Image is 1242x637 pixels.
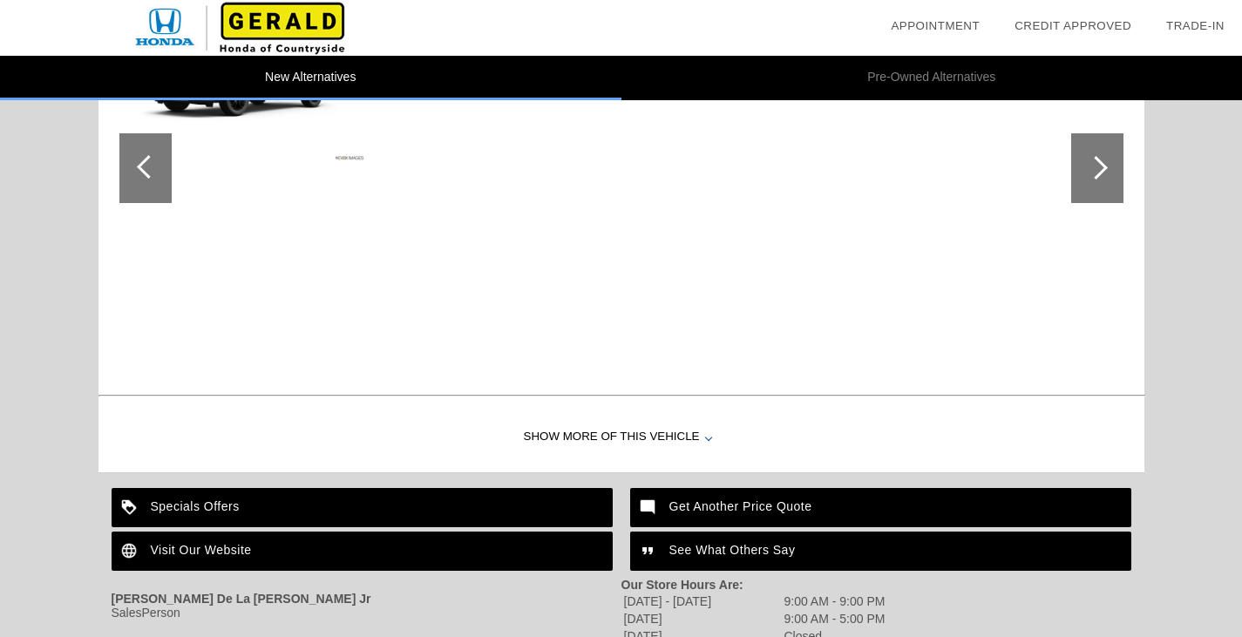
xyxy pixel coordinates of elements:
div: SalesPerson [112,606,621,620]
img: ic_mode_comment_white_24dp_2x.png [630,488,669,527]
strong: Our Store Hours Are: [621,578,743,592]
img: ic_format_quote_white_24dp_2x.png [630,532,669,571]
a: See What Others Say [630,532,1131,571]
a: Specials Offers [112,488,613,527]
a: Visit Our Website [112,532,613,571]
a: Trade-In [1166,19,1225,32]
img: ic_language_white_24dp_2x.png [112,532,151,571]
td: [DATE] - [DATE] [623,593,782,609]
td: 9:00 AM - 5:00 PM [784,611,886,627]
strong: [PERSON_NAME] De La [PERSON_NAME] Jr [112,592,371,606]
div: Show More of this Vehicle [98,403,1144,472]
a: Appointment [891,19,980,32]
td: [DATE] [623,611,782,627]
a: Get Another Price Quote [630,488,1131,527]
a: Credit Approved [1015,19,1131,32]
img: ic_loyalty_white_24dp_2x.png [112,488,151,527]
td: 9:00 AM - 9:00 PM [784,593,886,609]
